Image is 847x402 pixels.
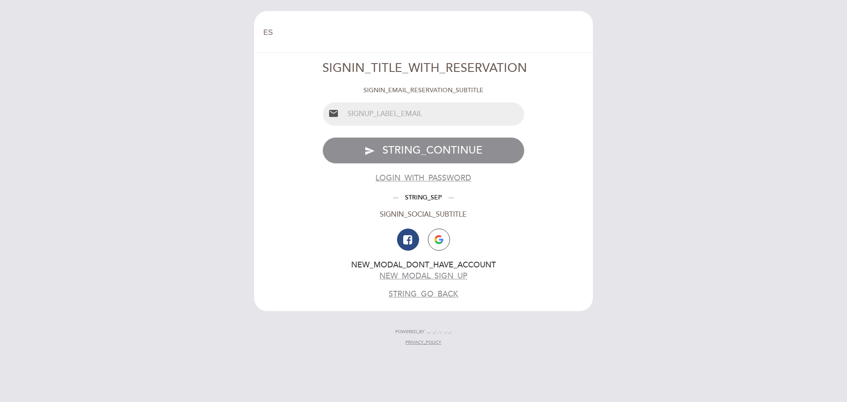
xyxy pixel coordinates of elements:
i: send [364,146,375,156]
a: PRIVACY_POLICY [405,339,441,346]
a: POWERED_BY [395,329,452,335]
div: SIGNIN_SOCIAL_SUBTITLE [322,210,525,220]
button: STRING_GO_BACK [389,289,458,300]
button: send STRING_CONTINUE [322,137,525,164]
input: SIGNUP_LABEL_EMAIL [344,102,525,126]
span: STRING_SEP [398,194,449,201]
img: icon-google.png [435,235,443,244]
span: NEW_MODAL_DONT_HAVE_ACCOUNT [351,260,496,270]
div: SIGNIN_EMAIL_RESERVATION_SUBTITLE [322,86,525,95]
button: NEW_MODAL_SIGN_UP [379,271,467,282]
button: LOGIN_WITH_PASSWORD [375,173,471,184]
i: email [328,108,339,119]
span: STRING_CONTINUE [382,144,483,157]
img: MEITRE [427,330,452,334]
div: SIGNIN_TITLE_WITH_RESERVATION [322,60,525,77]
span: POWERED_BY [395,329,424,335]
